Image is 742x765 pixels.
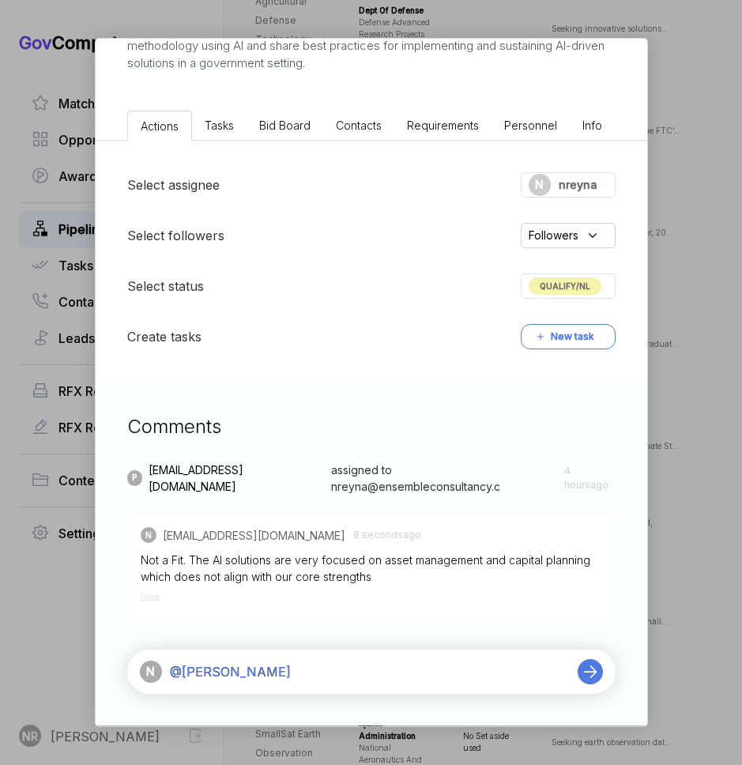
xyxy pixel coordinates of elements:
[529,277,601,295] span: QUALIFY/NL
[127,226,224,245] h5: Select followers
[353,528,421,542] span: 8 seconds ago
[407,119,479,132] span: Requirements
[127,175,220,194] h5: Select assignee
[504,119,557,132] span: Personnel
[336,119,382,132] span: Contacts
[170,664,291,680] strong: @[PERSON_NAME]
[559,176,597,193] span: nreyna
[259,119,311,132] span: Bid Board
[132,472,137,484] span: P
[331,462,556,495] span: assigned to nreyna@ensembleconsultancy.c
[146,663,155,680] span: N
[163,527,345,544] span: [EMAIL_ADDRESS][DOMAIN_NAME]
[564,464,616,492] span: 4 hours ago
[141,593,160,601] span: Delete
[127,327,202,346] h5: Create tasks
[141,552,602,585] div: Not a Fit. The AI solutions are very focused on asset management and capital planning which does ...
[205,119,234,132] span: Tasks
[149,462,325,495] span: [EMAIL_ADDRESS][DOMAIN_NAME]
[521,324,616,349] button: New task
[127,277,204,296] h5: Select status
[170,662,570,681] textarea: @[PERSON_NAME]
[145,529,152,541] span: N
[141,119,179,133] span: Actions
[127,413,616,441] h3: Comments
[582,119,602,132] span: Info
[535,176,544,193] span: N
[529,227,578,243] span: Followers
